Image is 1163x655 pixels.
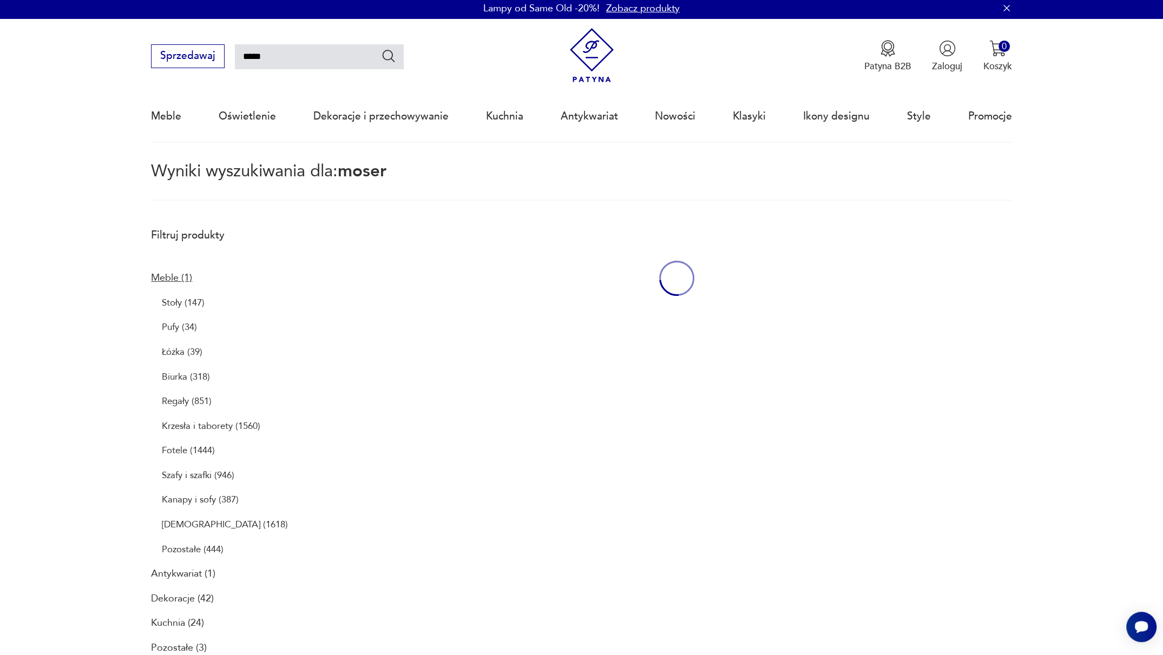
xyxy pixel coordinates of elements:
[606,2,680,15] a: Zobacz produkty
[989,40,1006,57] img: Ikona koszyka
[151,44,224,68] button: Sprzedawaj
[968,91,1012,141] a: Promocje
[151,466,234,485] a: Szafy i szafki (946)
[151,343,202,361] a: Łóżka (39)
[864,40,911,72] button: Patyna B2B
[932,60,962,72] p: Zaloguj
[162,491,239,509] p: Kanapy i sofy (387)
[655,91,695,141] a: Nowości
[151,515,287,534] a: [DEMOGRAPHIC_DATA] (1618)
[564,28,619,83] img: Patyna - sklep z meblami i dekoracjami vintage
[151,163,1011,201] p: Wyniki wyszukiwania dla:
[151,565,215,583] a: Antykwariat (1)
[483,2,600,15] p: Lampy od Same Old -20%!
[659,222,694,335] div: oval-loading
[151,540,223,559] a: Pozostałe (444)
[939,40,956,57] img: Ikonka użytkownika
[151,269,192,287] a: Meble (1)
[151,91,181,141] a: Meble
[151,392,211,411] a: Regały (851)
[1126,612,1157,642] iframe: Smartsupp widget button
[998,41,1010,52] div: 0
[486,91,523,141] a: Kuchnia
[151,52,224,61] a: Sprzedawaj
[864,40,911,72] a: Ikona medaluPatyna B2B
[162,318,197,336] p: Pufy (34)
[162,540,224,559] p: Pozostałe (444)
[313,91,449,141] a: Dekoracje i przechowywanie
[733,91,766,141] a: Klasyki
[381,48,397,64] button: Szukaj
[162,417,260,435] p: Krzesła i taborety (1560)
[151,294,204,312] a: Stoły (147)
[983,60,1012,72] p: Koszyk
[983,40,1012,72] button: 0Koszyk
[162,441,215,460] p: Fotele (1444)
[561,91,618,141] a: Antykwariat
[864,60,911,72] p: Patyna B2B
[151,318,196,336] a: Pufy (34)
[151,491,238,509] a: Kanapy i sofy (387)
[162,392,212,411] p: Regały (851)
[151,590,214,608] a: Dekoracje (42)
[162,466,234,485] p: Szafy i szafki (946)
[338,160,386,182] span: moser
[879,40,896,57] img: Ikona medalu
[151,417,260,435] a: Krzesła i taborety (1560)
[932,40,962,72] button: Zaloguj
[219,91,276,141] a: Oświetlenie
[162,515,288,534] p: [DEMOGRAPHIC_DATA] (1618)
[162,343,202,361] p: Łóżka (39)
[162,294,205,312] p: Stoły (147)
[151,368,209,386] a: Biurka (318)
[803,91,870,141] a: Ikony designu
[151,614,204,632] a: Kuchnia (24)
[151,441,214,460] a: Fotele (1444)
[907,91,931,141] a: Style
[151,228,310,242] p: Filtruj produkty
[162,368,210,386] p: Biurka (318)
